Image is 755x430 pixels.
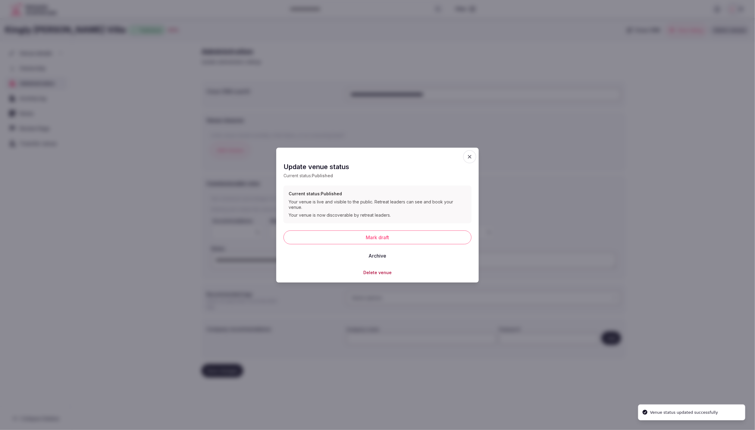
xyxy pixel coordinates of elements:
span: Published [312,173,333,178]
div: Your venue is now discoverable by retreat leaders. [289,212,466,218]
p: Current status: [284,172,471,178]
button: Delete venue [363,269,392,275]
button: Archive [364,249,391,262]
div: Your venue is live and visible to the public. Retreat leaders can see and book your venue. [289,199,466,210]
button: Mark draft [284,230,471,244]
h2: Update venue status [284,162,471,171]
h3: Current status: Published [289,191,466,197]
